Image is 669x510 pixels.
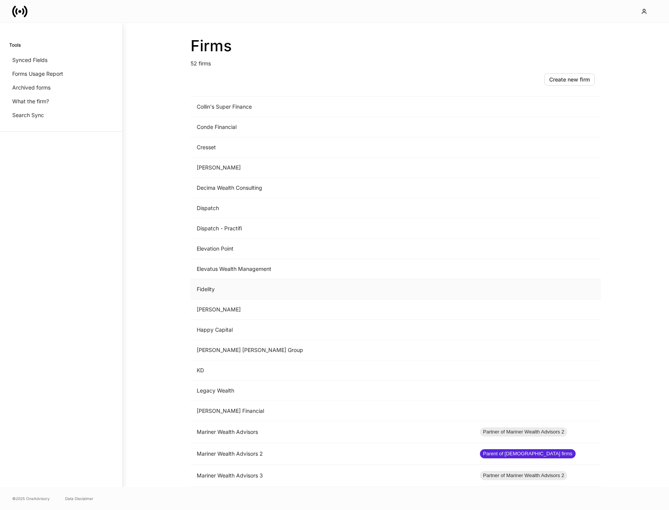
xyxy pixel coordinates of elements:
[12,56,47,64] p: Synced Fields
[191,360,474,381] td: KD
[544,73,595,86] button: Create new firm
[191,178,474,198] td: Decima Wealth Consulting
[549,77,590,82] div: Create new firm
[191,218,474,239] td: Dispatch - Practifi
[191,381,474,401] td: Legacy Wealth
[191,340,474,360] td: [PERSON_NAME] [PERSON_NAME] Group
[65,495,93,502] a: Data Disclaimer
[191,239,474,259] td: Elevation Point
[191,117,474,137] td: Conde Financial
[191,158,474,178] td: [PERSON_NAME]
[191,198,474,218] td: Dispatch
[12,111,44,119] p: Search Sync
[191,465,474,487] td: Mariner Wealth Advisors 3
[480,472,567,479] span: Partner of Mariner Wealth Advisors 2
[9,81,113,95] a: Archived forms
[191,279,474,300] td: Fidelity
[9,95,113,108] a: What the firm?
[9,108,113,122] a: Search Sync
[9,53,113,67] a: Synced Fields
[191,487,474,507] td: Marksman Wealth Management
[191,421,474,443] td: Mariner Wealth Advisors
[480,450,576,458] span: Parent of [DEMOGRAPHIC_DATA] firms
[191,55,601,67] p: 52 firms
[12,84,51,91] p: Archived forms
[191,300,474,320] td: [PERSON_NAME]
[12,495,50,502] span: © 2025 OneAdvisory
[191,97,474,117] td: Collin's Super Finance
[191,443,474,465] td: Mariner Wealth Advisors 2
[191,37,601,55] h2: Firms
[480,428,567,436] span: Partner of Mariner Wealth Advisors 2
[9,67,113,81] a: Forms Usage Report
[191,259,474,279] td: Elevatus Wealth Management
[12,98,49,105] p: What the firm?
[191,320,474,340] td: Happy Capital
[9,41,21,49] h6: Tools
[12,70,63,78] p: Forms Usage Report
[191,401,474,421] td: [PERSON_NAME] Financial
[191,137,474,158] td: Cresset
